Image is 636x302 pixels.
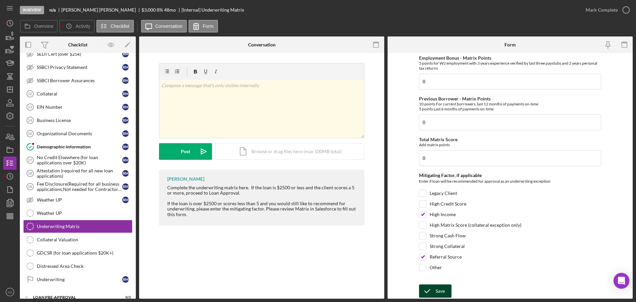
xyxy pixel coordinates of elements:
label: Other [430,264,442,271]
button: Form [188,20,218,32]
div: R M [122,197,129,203]
a: 17No Credit Elsewhere (for loan applications over $20K)RM [23,153,132,167]
label: Strong Collateral [430,243,465,250]
label: Conversation [155,24,183,29]
span: $3,000 [141,7,156,13]
tspan: 14 [28,118,32,122]
button: Save [419,284,451,298]
div: In Review [20,6,44,14]
a: Demographic InformationRM [23,140,132,153]
label: Overview [34,24,53,29]
div: Conversation [248,42,276,47]
button: Conversation [141,20,187,32]
a: 19Fee Disclosure(Required for all business applications,Not needed for Contractor loans)RM [23,180,132,193]
button: Mark Complete [579,3,633,17]
div: Underwriting [37,277,122,282]
a: 18Attestation (required for all new loan applications)RM [23,167,132,180]
a: SEDI Cert (over $25k)RM [23,47,132,61]
div: Underwriting Matrix [37,224,132,229]
tspan: 12 [28,92,32,96]
div: SSBCI Borrower Assurances [37,78,122,83]
label: High Credit Score [430,201,466,207]
label: Activity [76,24,90,29]
div: R M [122,51,129,57]
label: High Matrix Score (collateral exception only) [430,222,521,228]
a: 12CollateralRM [23,87,132,100]
div: SSBCI Privacy Statement [37,65,122,70]
div: R M [122,91,129,97]
button: Checklist [96,20,134,32]
label: Total Matrix Score [419,137,457,142]
div: Enter if loan will be recommended for approval as an underwriting exception [419,178,601,186]
div: [PERSON_NAME] [167,176,204,182]
div: 8 % [157,7,163,13]
a: Distressed Area Check [23,260,132,273]
div: R M [122,170,129,177]
tspan: 19 [28,185,32,189]
a: UnderwritingRM [23,273,132,286]
div: Save [436,284,445,298]
a: 13EIN NumberRM [23,100,132,114]
div: Add matrix points [419,142,601,147]
div: 48 mo [164,7,176,13]
a: 15Organizational DocumentsRM [23,127,132,140]
label: Form [203,24,214,29]
div: Distressed Area Check [37,264,132,269]
div: Collateral Valuation [37,237,132,242]
div: Demographic Information [37,144,122,150]
div: Business License [37,118,122,123]
div: SEDI Cert (over $25k) [37,51,122,57]
div: Form [504,42,516,47]
div: 5 points for W2 employment with 3 years experience verified by last three paystubs and 2 years pe... [419,61,601,71]
button: SO [3,285,17,299]
a: Collateral Valuation [23,233,132,246]
div: Mark Complete [586,3,618,17]
b: n/a [49,7,56,13]
div: R M [122,117,129,124]
div: Open Intercom Messenger [613,273,629,289]
div: [Internal] Underwriting Matrix [182,7,244,13]
a: Weather UPRM [23,193,132,207]
div: R M [122,104,129,110]
label: High Income [430,211,456,218]
div: Post [181,143,190,160]
div: Weather UP [37,197,122,203]
a: 14Business LicenseRM [23,114,132,127]
div: R M [122,64,129,71]
button: Post [159,143,212,160]
label: Previous Borrower - Matrix Points [419,96,491,101]
label: Referral Source [430,254,462,260]
div: Complete the underwriting matrix here. If the loan is $2500 or less and the client scores a 5 or ... [167,185,358,196]
label: Legacy Client [430,190,457,197]
div: R M [122,77,129,84]
button: Overview [20,20,58,32]
tspan: 13 [28,105,32,109]
a: SSBCI Borrower AssurancesRM [23,74,132,87]
tspan: 17 [28,158,32,162]
a: Underwriting Matrix [23,220,132,233]
a: GDCSR (for loan applications $20K+) [23,246,132,260]
div: 0 / 2 [119,295,131,299]
div: If the loan is over $2500 or scores less than 5 and you would still like to recommend for underwr... [167,201,358,217]
tspan: 18 [28,171,32,175]
div: R M [122,130,129,137]
div: LOAN PRE-APPROVAL [33,295,114,299]
div: Collateral [37,91,122,96]
div: EIN Number [37,104,122,110]
div: R M [122,157,129,163]
label: Strong Cash Flow [430,232,466,239]
div: No Credit Elsewhere (for loan applications over $20K) [37,155,122,165]
div: Weather UP [37,211,132,216]
a: Weather UP [23,207,132,220]
label: Employment Bonus - Matrix Points [419,55,491,61]
text: SO [8,290,12,294]
div: Attestation (required for all new loan applications) [37,168,122,179]
div: 10 points For current borrowers, last 12 months of payments on-time 5 points Last 6 months of pay... [419,101,601,111]
div: Organizational Documents [37,131,122,136]
div: GDCSR (for loan applications $20K+) [37,250,132,256]
div: [PERSON_NAME] [PERSON_NAME] [61,7,141,13]
tspan: 15 [28,132,32,136]
button: Activity [59,20,94,32]
label: Checklist [111,24,130,29]
div: R M [122,144,129,150]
